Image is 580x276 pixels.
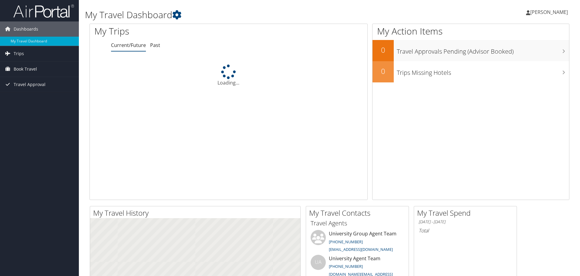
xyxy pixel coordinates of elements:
a: [PERSON_NAME] [526,3,574,21]
span: Book Travel [14,62,37,77]
h2: My Travel History [93,208,300,218]
span: Trips [14,46,24,61]
a: [EMAIL_ADDRESS][DOMAIN_NAME] [329,247,393,252]
a: 0Trips Missing Hotels [373,61,569,82]
h3: Travel Agents [311,219,404,228]
li: University Group Agent Team [308,230,407,255]
span: Dashboards [14,22,38,37]
a: Past [150,42,160,48]
div: UA [311,255,326,270]
img: airportal-logo.png [13,4,74,18]
span: [PERSON_NAME] [530,9,568,15]
h2: 0 [373,66,394,76]
h3: Travel Approvals Pending (Advisor Booked) [397,44,569,56]
h2: My Travel Contacts [309,208,409,218]
h6: [DATE] - [DATE] [419,219,512,225]
h6: Total [419,227,512,234]
h1: My Action Items [373,25,569,38]
h2: 0 [373,45,394,55]
h3: Trips Missing Hotels [397,65,569,77]
a: [PHONE_NUMBER] [329,239,363,244]
a: Current/Future [111,42,146,48]
a: 0Travel Approvals Pending (Advisor Booked) [373,40,569,61]
div: Loading... [90,65,367,86]
h1: My Trips [94,25,247,38]
h2: My Travel Spend [417,208,517,218]
a: [PHONE_NUMBER] [329,264,363,269]
h1: My Travel Dashboard [85,8,411,21]
span: Travel Approval [14,77,46,92]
